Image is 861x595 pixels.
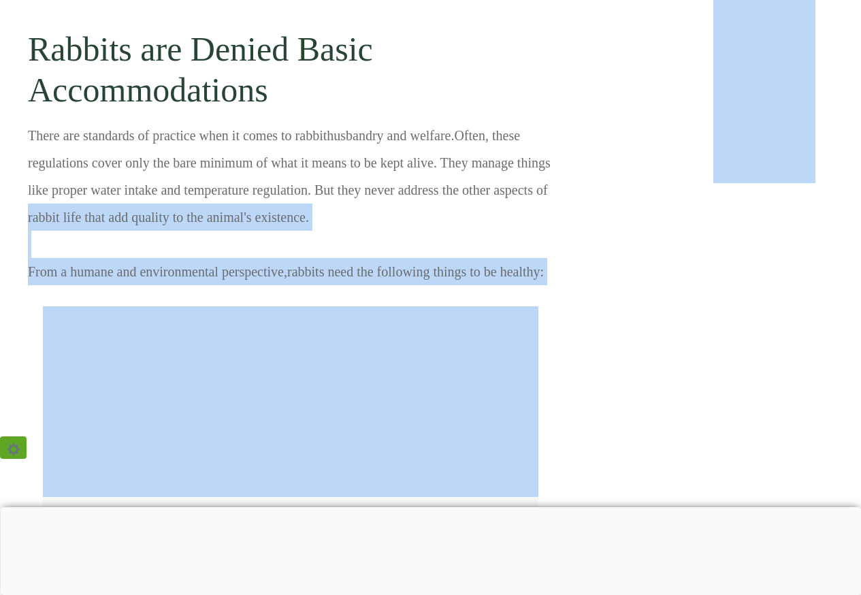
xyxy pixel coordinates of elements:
iframe: Advertisement [88,507,773,592]
iframe: Advertisement [43,306,538,497]
a: rabbits need the following things to be healthy: [287,264,544,279]
p: There are standards of practice when it comes to rabbit Often, these regulations cover only the b... [28,122,553,295]
h2: Rabbits are Denied Basic Accommodations [28,8,553,120]
img: ⚙ [7,443,20,455]
a: husbandry and welfare. [327,128,454,143]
